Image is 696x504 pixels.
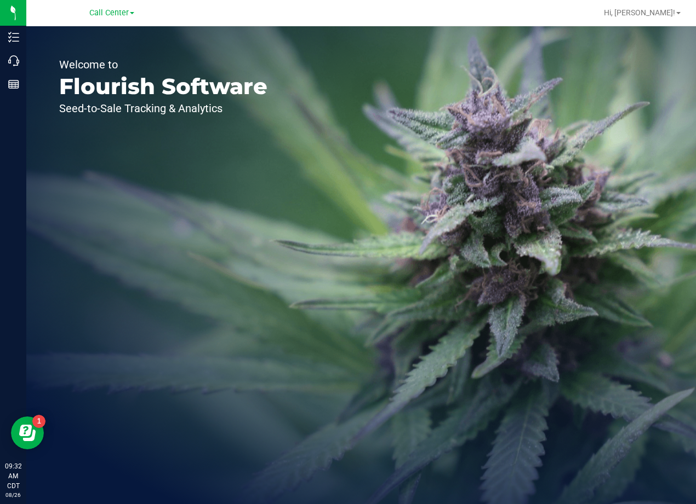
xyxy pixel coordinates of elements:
[5,461,21,491] p: 09:32 AM CDT
[604,8,675,17] span: Hi, [PERSON_NAME]!
[59,59,267,70] p: Welcome to
[59,76,267,97] p: Flourish Software
[8,32,19,43] inline-svg: Inventory
[5,491,21,499] p: 08/26
[32,415,45,428] iframe: Resource center unread badge
[8,79,19,90] inline-svg: Reports
[8,55,19,66] inline-svg: Call Center
[89,8,129,18] span: Call Center
[59,103,267,114] p: Seed-to-Sale Tracking & Analytics
[11,416,44,449] iframe: Resource center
